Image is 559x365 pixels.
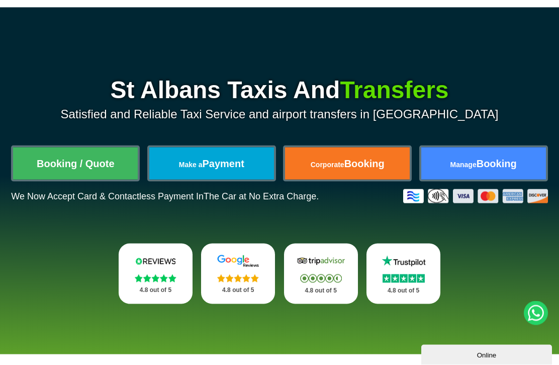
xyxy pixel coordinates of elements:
img: Credit And Debit Cards [403,189,548,203]
a: Reviews.io Stars 4.8 out of 5 [119,244,193,304]
img: Tripadvisor [295,255,347,268]
span: Make a [179,161,203,169]
a: Make aPayment [149,148,274,180]
p: Satisfied and Reliable Taxi Service and airport transfers in [GEOGRAPHIC_DATA] [11,107,548,121]
a: Google Stars 4.8 out of 5 [201,244,275,304]
span: The Car at No Extra Charge. [204,191,319,201]
a: Trustpilot Stars 4.8 out of 5 [366,244,440,304]
a: ManageBooking [421,148,546,180]
img: Stars [135,274,176,282]
iframe: chat widget [421,343,554,365]
a: CorporateBooking [285,148,410,180]
p: We Now Accept Card & Contactless Payment In [11,191,319,202]
img: Google [212,255,264,268]
p: 4.8 out of 5 [378,284,429,297]
span: Transfers [340,77,448,103]
img: Stars [300,274,342,283]
img: Trustpilot [378,255,429,268]
span: Manage [450,161,477,169]
p: 4.8 out of 5 [295,284,347,297]
a: Tripadvisor Stars 4.8 out of 5 [284,244,358,304]
a: Booking / Quote [13,148,138,180]
span: Corporate [311,161,344,169]
img: Reviews.io [130,255,181,268]
img: Stars [217,274,259,282]
img: Stars [383,274,425,283]
p: 4.8 out of 5 [212,284,264,297]
h1: St Albans Taxis And [11,78,548,102]
p: 4.8 out of 5 [130,284,181,297]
